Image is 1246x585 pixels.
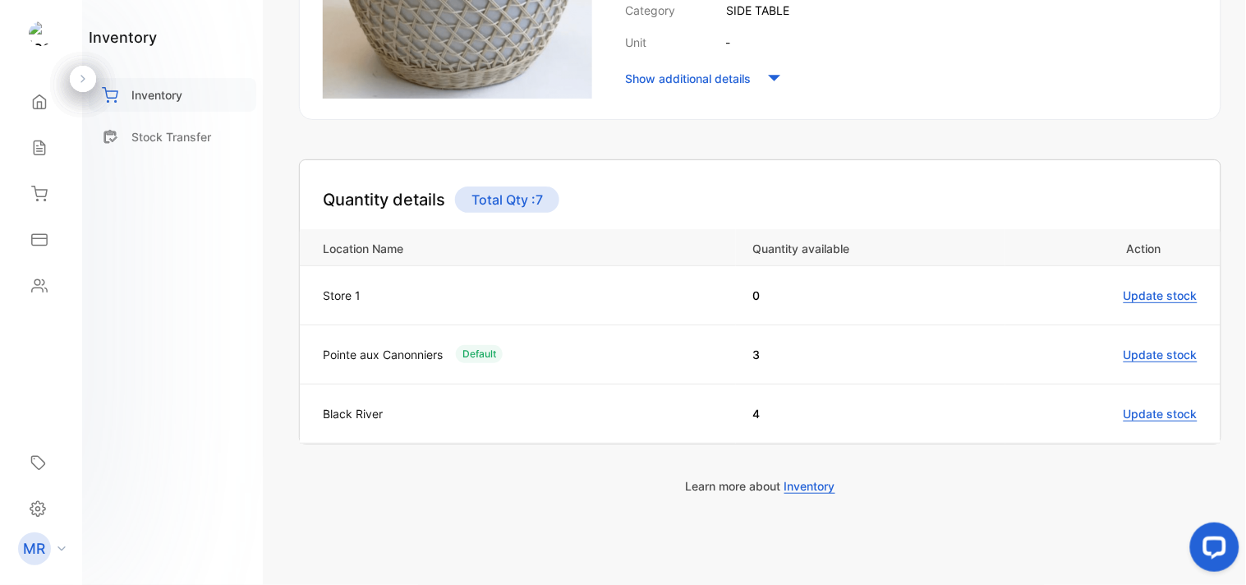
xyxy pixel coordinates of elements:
[752,287,989,304] p: 0
[323,405,383,422] p: Black River
[455,187,559,213] p: Total Qty : 7
[299,477,1221,495] p: Learn more about
[1124,348,1198,362] span: Update stock
[456,345,503,363] div: Default
[784,479,835,494] span: Inventory
[323,287,361,304] p: Store 1
[1177,516,1246,585] iframe: LiveChat chat widget
[89,26,157,48] h1: inventory
[726,2,789,19] p: SIDE TABLE
[752,346,989,363] p: 3
[1012,237,1161,257] p: Action
[725,34,730,51] p: -
[89,78,256,112] a: Inventory
[29,21,53,46] img: logo
[89,120,256,154] a: Stock Transfer
[323,237,735,257] p: Location Name
[625,34,646,51] p: Unit
[752,237,989,257] p: Quantity available
[323,187,445,212] h4: Quantity details
[131,128,211,145] p: Stock Transfer
[625,2,675,19] p: Category
[1124,407,1198,421] span: Update stock
[752,405,989,422] p: 4
[323,346,443,363] p: Pointe aux Canonniers
[625,70,751,87] p: Show additional details
[131,86,182,104] p: Inventory
[24,538,46,560] p: MR
[1124,288,1198,303] span: Update stock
